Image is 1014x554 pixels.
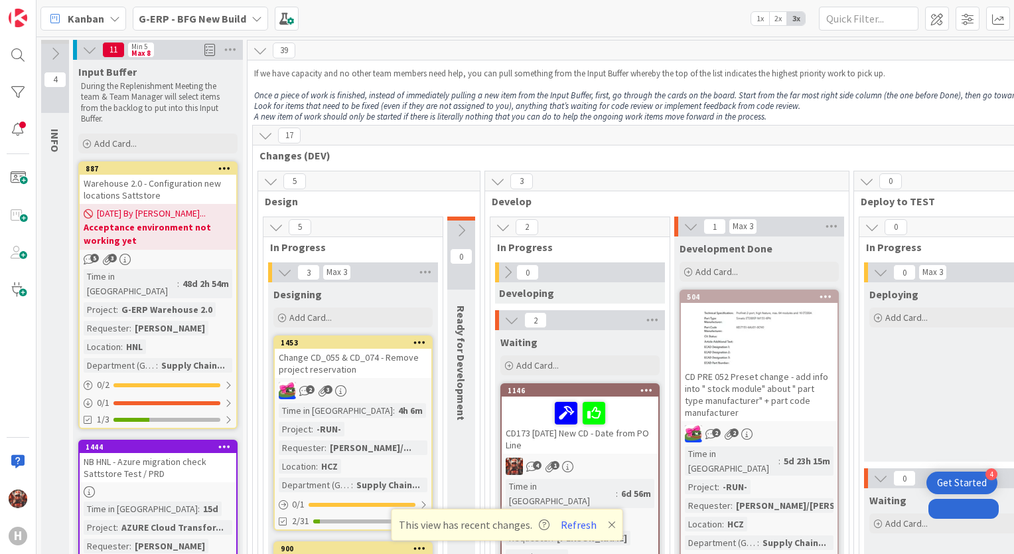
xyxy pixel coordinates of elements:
div: JK [502,458,658,475]
div: [PERSON_NAME] [131,321,208,335]
div: -RUN- [313,422,344,436]
div: -RUN- [719,480,751,494]
div: Time in [GEOGRAPHIC_DATA] [506,479,616,508]
span: This view has recent changes. [399,517,549,533]
span: 0 [893,264,916,280]
span: Input Buffer [78,65,137,78]
span: : [198,502,200,516]
span: 2/31 [292,514,309,528]
div: 1444 [80,441,236,453]
div: Supply Chain... [158,358,228,373]
span: In Progress [270,240,426,254]
div: 0/2 [80,377,236,393]
button: Refresh [556,516,601,533]
div: Project [685,480,717,494]
div: Max 3 [922,269,943,276]
span: 39 [273,43,295,58]
p: During the Replenishment Meeting the team & Team Manager will select items from the backlog to pu... [81,81,235,124]
div: Location [84,339,121,354]
div: 887 [80,163,236,175]
span: 5 [283,173,306,189]
span: 2 [524,312,547,328]
span: : [116,302,118,317]
div: NB HNL - Azure migration check Sattstore Test / PRD [80,453,236,482]
span: Kanban [68,11,104,27]
span: : [177,276,179,291]
div: 1444 [86,442,236,452]
span: : [156,358,158,373]
div: G-ERP Warehouse 2.0 [118,302,216,317]
div: Change CD_055 & CD_074 - Remove project reservation [275,349,431,378]
img: Visit kanbanzone.com [9,9,27,27]
div: Department (G-ERP) [84,358,156,373]
span: : [116,520,118,535]
span: 0 [450,248,472,264]
span: 5 [289,219,311,235]
span: Development Done [680,242,772,255]
div: CD173 [DATE] New CD - Date from PO Line [502,397,658,454]
span: : [121,339,123,354]
div: Time in [GEOGRAPHIC_DATA] [279,403,393,418]
span: Waiting [869,494,906,507]
div: 1453 [281,338,431,347]
div: Get Started [937,476,987,490]
input: Quick Filter... [819,7,918,31]
img: JK [9,490,27,508]
span: 3 [108,254,117,262]
div: Requester [84,539,129,553]
span: Add Card... [885,517,928,529]
span: : [731,498,733,513]
div: Requester [84,321,129,335]
div: Time in [GEOGRAPHIC_DATA] [84,502,198,516]
div: 4h 6m [395,403,426,418]
span: Ready for Development [455,306,468,420]
span: 1 [703,219,726,234]
span: : [757,535,759,550]
span: Designing [273,288,322,301]
img: JK [279,382,296,399]
span: 3x [787,12,805,25]
div: Project [279,422,311,436]
div: Department (G-ERP) [279,478,351,492]
div: [PERSON_NAME] [131,539,208,553]
div: Project [84,520,116,535]
div: 0/1 [80,395,236,411]
em: Look for items that need to be fixed (even if they are not assigned to you), anything that’s wait... [254,100,800,112]
div: Time in [GEOGRAPHIC_DATA] [84,269,177,298]
div: HNL [123,339,146,354]
div: Requester [685,498,731,513]
span: : [393,403,395,418]
span: Add Card... [94,138,137,149]
span: Deploying [869,288,918,301]
span: 0 [879,173,902,189]
div: 900 [281,544,431,553]
div: 1453 [275,337,431,349]
span: 3 [510,173,533,189]
span: Waiting [500,335,538,349]
span: Develop [492,195,832,208]
span: Add Card... [885,312,928,323]
div: AZURE Cloud Transfor... [118,520,227,535]
div: Max 3 [326,269,347,276]
div: CD PRE 052 Preset change - add info into " stock module" about " part type manufacturer" + part c... [681,368,837,421]
div: 4 [985,468,997,480]
div: 504 [687,292,837,302]
span: 5 [90,254,99,262]
div: Supply Chain... [759,535,830,550]
span: 2 [730,428,739,437]
a: 1453Change CD_055 & CD_074 - Remove project reservationJKTime in [GEOGRAPHIC_DATA]:4h 6mProject:-... [273,335,433,531]
div: JK [275,382,431,399]
div: Min 5 [131,43,147,50]
div: Open Get Started checklist, remaining modules: 4 [926,472,997,494]
b: G-ERP - BFG New Build [139,12,246,25]
span: 1x [751,12,769,25]
span: 0 / 1 [292,498,305,511]
div: 1453Change CD_055 & CD_074 - Remove project reservation [275,337,431,378]
span: : [129,321,131,335]
span: 17 [278,128,301,143]
div: HCZ [318,459,341,474]
div: [PERSON_NAME]/[PERSON_NAME]... [733,498,891,513]
span: Add Card... [516,359,559,371]
div: 1146 [508,386,658,395]
span: 2x [769,12,787,25]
